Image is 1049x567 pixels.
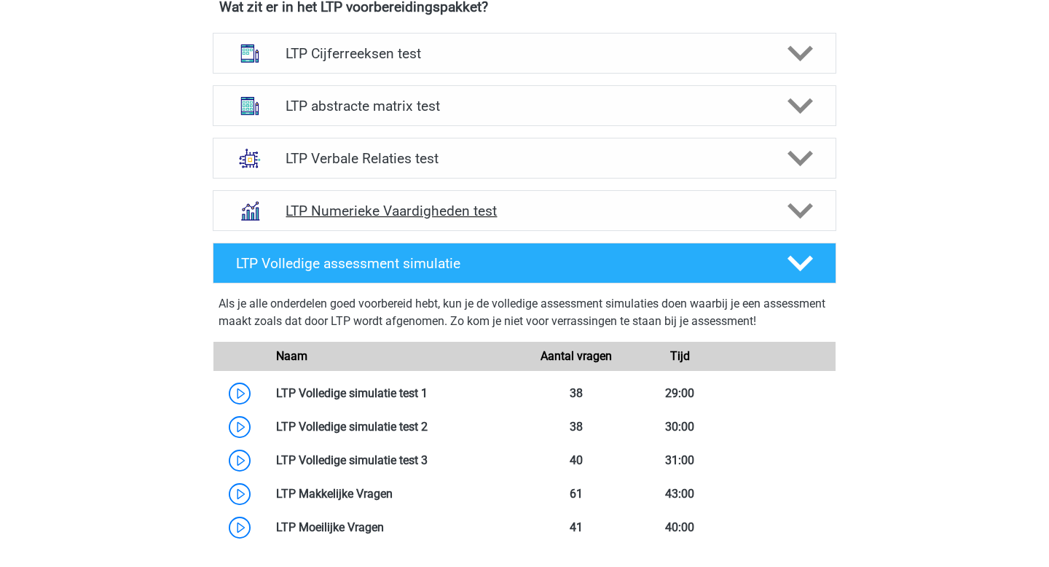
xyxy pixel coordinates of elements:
[265,418,524,436] div: LTP Volledige simulatie test 2
[231,139,269,177] img: analogieen
[207,138,842,179] a: analogieen LTP Verbale Relaties test
[207,190,842,231] a: numeriek redeneren LTP Numerieke Vaardigheden test
[286,150,763,167] h4: LTP Verbale Relaties test
[265,348,524,365] div: Naam
[207,85,842,126] a: abstracte matrices LTP abstracte matrix test
[286,203,763,219] h4: LTP Numerieke Vaardigheden test
[286,45,763,62] h4: LTP Cijferreeksen test
[231,34,269,72] img: cijferreeksen
[524,348,628,365] div: Aantal vragen
[628,348,731,365] div: Tijd
[265,385,524,402] div: LTP Volledige simulatie test 1
[219,295,830,336] div: Als je alle onderdelen goed voorbereid hebt, kun je de volledige assessment simulaties doen waarb...
[207,33,842,74] a: cijferreeksen LTP Cijferreeksen test
[265,519,524,536] div: LTP Moeilijke Vragen
[207,243,842,283] a: LTP Volledige assessment simulatie
[236,255,763,272] h4: LTP Volledige assessment simulatie
[265,452,524,469] div: LTP Volledige simulatie test 3
[231,87,269,125] img: abstracte matrices
[231,192,269,230] img: numeriek redeneren
[286,98,763,114] h4: LTP abstracte matrix test
[265,485,524,503] div: LTP Makkelijke Vragen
